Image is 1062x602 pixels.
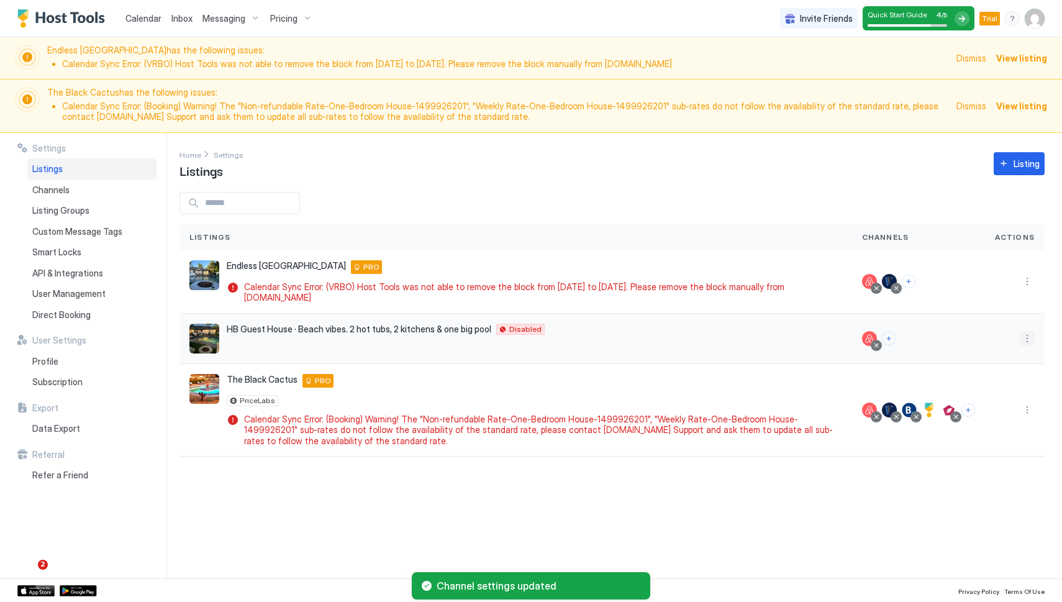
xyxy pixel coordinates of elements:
a: Profile [27,351,157,372]
div: Listing [1014,157,1040,170]
span: PRO [315,375,331,386]
div: menu [1020,403,1035,417]
a: Direct Booking [27,304,157,326]
button: More options [1020,274,1035,289]
div: View listing [996,99,1047,112]
span: PRO [363,262,379,273]
span: Smart Locks [32,247,81,258]
a: Custom Message Tags [27,221,157,242]
a: Listings [27,158,157,180]
span: API & Integrations [32,268,103,279]
span: / 5 [942,11,947,19]
span: Custom Message Tags [32,226,122,237]
a: Channels [27,180,157,201]
span: Calendar Sync Error: (Booking) Warning! The "Non-refundable Rate-One-Bedroom House-1499926201", "... [244,414,837,447]
span: Refer a Friend [32,470,88,481]
span: Settings [214,150,243,160]
span: 2 [38,560,48,570]
a: Calendar [125,12,161,25]
span: Channels [862,232,909,243]
span: Trial [982,13,997,24]
div: View listing [996,52,1047,65]
a: Settings [214,148,243,161]
span: Direct Booking [32,309,91,321]
div: listing image [189,260,219,290]
div: menu [1005,11,1020,26]
div: Dismiss [956,99,986,112]
span: Channels [32,185,70,196]
span: Referral [32,449,65,460]
div: menu [1020,331,1035,346]
span: Actions [995,232,1035,243]
input: Input Field [200,193,299,214]
div: Breadcrumb [179,148,201,161]
div: listing image [189,324,219,353]
span: Listings [32,163,63,175]
button: Connect channels [961,403,975,417]
div: menu [1020,274,1035,289]
span: Subscription [32,376,83,388]
span: The Black Cactus has the following issues: [47,87,949,125]
button: More options [1020,331,1035,346]
span: Messaging [202,13,245,24]
span: Profile [32,356,58,367]
span: HB Guest House · Beach vibes. 2 hot tubs, 2 kitchens & one big pool [227,324,491,335]
a: Home [179,148,201,161]
a: Host Tools Logo [17,9,111,28]
button: More options [1020,403,1035,417]
a: Inbox [171,12,193,25]
span: Inbox [171,13,193,24]
li: Calendar Sync Error: (VRBO) Host Tools was not able to remove the block from [DATE] to [DATE]. Pl... [62,58,949,70]
span: User Management [32,288,106,299]
iframe: Intercom live chat [12,560,42,590]
span: Settings [32,143,66,154]
a: Refer a Friend [27,465,157,486]
span: Home [179,150,201,160]
a: API & Integrations [27,263,157,284]
span: Pricing [270,13,297,24]
span: Listings [179,161,223,180]
span: 4 [936,10,942,19]
span: Calendar Sync Error: (VRBO) Host Tools was not able to remove the block from [DATE] to [DATE]. Pl... [244,281,837,303]
a: User Management [27,283,157,304]
button: Connect channels [902,275,915,288]
div: Dismiss [956,52,986,65]
span: Data Export [32,423,80,434]
span: Listing Groups [32,205,89,216]
a: Listing Groups [27,200,157,221]
span: Endless [GEOGRAPHIC_DATA] [227,260,346,271]
span: Endless [GEOGRAPHIC_DATA] has the following issues: [47,45,949,71]
span: Channel settings updated [437,580,640,592]
div: User profile [1025,9,1045,29]
a: Subscription [27,372,157,393]
a: Smart Locks [27,242,157,263]
span: The Black Cactus [227,374,297,385]
span: Invite Friends [800,13,853,24]
a: Data Export [27,418,157,439]
span: Calendar [125,13,161,24]
div: listing image [189,374,219,404]
li: Calendar Sync Error: (Booking) Warning! The "Non-refundable Rate-One-Bedroom House-1499926201", "... [62,101,949,122]
button: Listing [994,152,1045,175]
span: Listings [189,232,231,243]
span: User Settings [32,335,86,346]
div: Breadcrumb [214,148,243,161]
button: Connect channels [882,332,896,345]
span: Export [32,403,58,414]
span: Quick Start Guide [868,10,927,19]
